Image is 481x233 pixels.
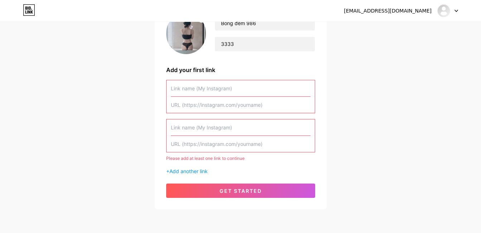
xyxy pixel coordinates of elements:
div: [EMAIL_ADDRESS][DOMAIN_NAME] [344,7,432,15]
div: + [166,167,315,175]
span: get started [220,188,262,194]
span: Add another link [169,168,208,174]
img: Chill boss [437,4,451,18]
button: get started [166,184,315,198]
img: profile pic [166,13,206,54]
input: Link name (My Instagram) [171,119,311,135]
input: Your name [215,16,314,30]
div: Please add at least one link to continue [166,155,315,162]
input: URL (https://instagram.com/yourname) [171,97,311,113]
input: Link name (My Instagram) [171,80,311,96]
input: URL (https://instagram.com/yourname) [171,136,311,152]
input: bio [215,37,314,51]
div: Add your first link [166,66,315,74]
